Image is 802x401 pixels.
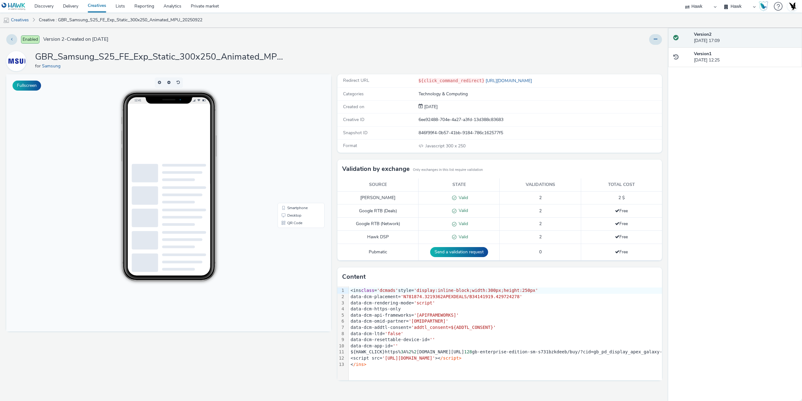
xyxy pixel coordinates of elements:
[500,178,581,191] th: Validations
[273,137,317,145] li: Desktop
[401,349,403,354] span: 3
[419,130,662,136] div: 846f99f4-0b57-41bb-9184-786c162577f5
[414,349,416,354] span: 2
[581,178,662,191] th: Total cost
[539,221,542,227] span: 2
[128,24,135,28] span: 12:41
[361,288,374,293] span: class
[539,208,542,214] span: 2
[13,81,41,91] button: Fullscreen
[343,117,364,123] span: Creative ID
[337,300,345,306] div: 3
[414,313,459,318] span: '[APIFRAMEWORKS]'
[35,63,42,69] span: for
[456,195,468,201] span: Valid
[419,91,662,97] div: Technology & Computing
[456,221,468,227] span: Valid
[342,272,366,282] h3: Content
[759,1,771,11] a: Hawk Academy
[35,51,286,63] h1: GBR_Samsung_S25_FE_Exp_Static_300x250_Animated_MPU_20250922
[337,231,419,244] td: Hawk DSP
[343,77,369,83] span: Redirect URL
[337,204,419,218] td: Google RTB (Deals)
[337,355,345,361] div: 12
[615,249,628,255] span: Free
[411,325,496,330] span: 'addtl_consent=${ADDTL_CONSENT}'
[343,130,367,136] span: Snapshot ID
[3,17,9,24] img: mobile
[694,31,797,44] div: [DATE] 17:09
[21,35,39,44] span: Enabled
[425,143,466,149] span: 300 x 250
[456,208,468,214] span: Valid
[423,104,438,110] span: [DATE]
[419,178,500,191] th: State
[615,234,628,240] span: Free
[281,132,301,135] span: Smartphone
[430,337,435,342] span: ''
[337,288,345,294] div: 1
[337,306,345,312] div: 4
[42,63,63,69] a: Samsung
[615,221,628,227] span: Free
[409,349,411,354] span: 2
[343,143,357,149] span: Format
[419,117,662,123] div: 6ee92488-704e-4a27-a3fd-13d388c83683
[440,356,461,361] span: /script>
[456,234,468,240] span: Valid
[409,319,448,324] span: '[OMIDPARTNER]'
[430,247,488,257] button: Send a validation request
[618,195,625,201] span: 2 $
[337,349,345,355] div: 11
[273,145,317,152] li: QR Code
[694,31,711,37] strong: Version 2
[337,331,345,337] div: 8
[414,288,538,293] span: 'display:inline-block;width:300px;height:250px'
[385,331,404,336] span: 'false'
[413,167,483,172] small: Only exchanges in this list require validation
[6,58,29,64] a: Samsung
[694,51,711,57] strong: Version 1
[759,1,768,11] img: Hawk Academy
[425,143,446,149] span: Javascript
[337,294,345,300] div: 2
[337,337,345,343] div: 9
[401,294,522,299] span: 'N781874.3219362APEXDEALS/B34141919.429724278'
[337,343,345,349] div: 10
[337,218,419,231] td: Google RTB (Network)
[337,244,419,260] td: Pubmatic
[342,164,410,174] h3: Validation by exchange
[273,130,317,137] li: Smartphone
[2,3,26,10] img: undefined Logo
[337,324,345,331] div: 7
[337,312,345,319] div: 5
[7,52,25,70] img: Samsung
[393,343,398,348] span: ''
[484,78,534,84] a: [URL][DOMAIN_NAME]
[43,36,108,43] span: Version 2 - Created on [DATE]
[694,51,797,64] div: [DATE] 12:25
[414,300,435,305] span: 'script'
[615,208,628,214] span: Free
[343,104,364,110] span: Created on
[539,249,542,255] span: 0
[377,288,398,293] span: 'dcmads'
[337,191,419,204] td: [PERSON_NAME]
[382,356,435,361] span: '[URL][DOMAIN_NAME]'
[281,147,296,150] span: QR Code
[419,78,485,83] code: ${click_command_redirect}
[539,234,542,240] span: 2
[36,13,206,28] a: Creative : GBR_Samsung_S25_FE_Exp_Static_300x250_Animated_MPU_20250922
[337,178,419,191] th: Source
[464,349,472,354] span: 128
[539,195,542,201] span: 2
[343,91,364,97] span: Categories
[337,361,345,368] div: 13
[788,2,797,11] img: Account UK
[353,362,366,367] span: /ins>
[281,139,295,143] span: Desktop
[337,318,345,324] div: 6
[423,104,438,110] div: Creation 22 September 2025, 12:25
